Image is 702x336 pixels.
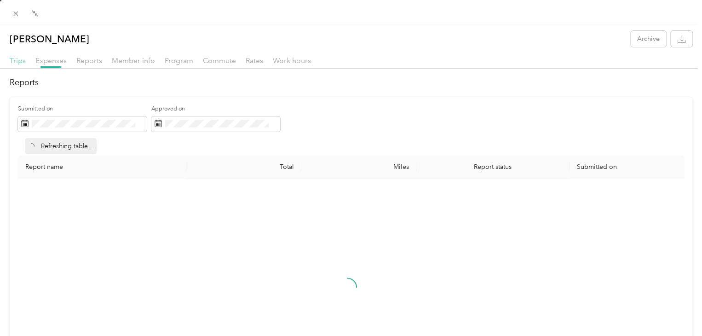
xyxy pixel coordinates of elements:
[203,56,236,65] span: Commute
[10,31,89,47] p: [PERSON_NAME]
[151,105,280,113] label: Approved on
[570,155,685,178] th: Submitted on
[76,56,102,65] span: Reports
[18,155,186,178] th: Report name
[10,76,692,89] h2: Reports
[10,56,26,65] span: Trips
[631,31,666,47] button: Archive
[194,162,294,170] div: Total
[424,162,562,170] span: Report status
[112,56,155,65] span: Member info
[35,56,67,65] span: Expenses
[650,284,702,336] iframe: Everlance-gr Chat Button Frame
[273,56,311,65] span: Work hours
[246,56,263,65] span: Rates
[165,56,193,65] span: Program
[18,105,147,113] label: Submitted on
[309,162,409,170] div: Miles
[25,138,97,154] div: Refreshing table...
